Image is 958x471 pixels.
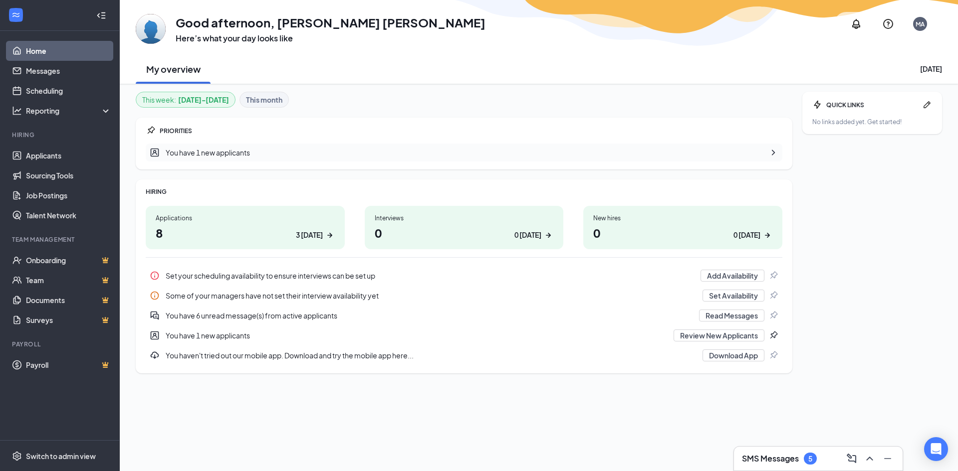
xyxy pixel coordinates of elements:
[733,230,760,240] div: 0 [DATE]
[166,330,668,340] div: You have 1 new applicants
[12,106,22,116] svg: Analysis
[296,230,323,240] div: 3 [DATE]
[742,453,799,464] h3: SMS Messages
[375,224,554,241] h1: 0
[146,306,782,325] a: DoubleChatActiveYou have 6 unread message(s) from active applicantsRead MessagesPin
[768,311,778,320] svg: Pin
[146,126,156,136] svg: Pin
[882,453,894,465] svg: Minimize
[11,10,21,20] svg: WorkstreamLogo
[916,20,925,28] div: MA
[826,101,918,109] div: QUICK LINKS
[150,330,160,340] svg: UserEntity
[146,144,782,161] a: UserEntityYou have 1 new applicantsChevronRight
[26,310,111,330] a: SurveysCrown
[166,350,697,360] div: You haven't tried out our mobile app. Download and try the mobile app here...
[166,148,762,157] div: You have 1 new applicants
[812,100,822,110] svg: Bolt
[166,291,697,301] div: Some of your managers have not set their interview availability yet
[365,206,564,249] a: Interviews00 [DATE]ArrowRight
[703,349,764,361] button: Download App
[150,271,160,281] svg: Info
[879,451,895,467] button: Minimize
[864,453,876,465] svg: ChevronUp
[142,94,229,105] div: This week :
[146,306,782,325] div: You have 6 unread message(s) from active applicants
[699,310,764,321] button: Read Messages
[146,144,782,161] div: You have 1 new applicants
[768,148,778,157] svg: ChevronRight
[146,266,782,286] a: InfoSet your scheduling availability to ensure interviews can be set upAdd AvailabilityPin
[583,206,782,249] a: New hires00 [DATE]ArrowRight
[176,14,485,31] h1: Good afternoon, [PERSON_NAME] [PERSON_NAME]
[26,355,111,375] a: PayrollCrown
[593,214,772,222] div: New hires
[12,451,22,461] svg: Settings
[156,224,335,241] h1: 8
[762,230,772,240] svg: ArrowRight
[768,271,778,281] svg: Pin
[26,165,111,185] a: Sourcing Tools
[768,291,778,301] svg: Pin
[325,230,335,240] svg: ArrowRight
[26,451,96,461] div: Switch to admin view
[26,185,111,205] a: Job Postings
[176,33,485,44] h3: Here’s what your day looks like
[12,235,109,244] div: Team Management
[12,340,109,348] div: Payroll
[178,94,229,105] b: [DATE] - [DATE]
[146,266,782,286] div: Set your scheduling availability to ensure interviews can be set up
[701,270,764,282] button: Add Availability
[146,206,345,249] a: Applications83 [DATE]ArrowRight
[846,453,858,465] svg: ComposeMessage
[12,131,109,139] div: Hiring
[146,286,782,306] a: InfoSome of your managers have not set their interview availability yetSet AvailabilityPin
[674,329,764,341] button: Review New Applicants
[593,224,772,241] h1: 0
[156,214,335,222] div: Applications
[843,451,859,467] button: ComposeMessage
[150,350,160,360] svg: Download
[96,10,106,20] svg: Collapse
[146,325,782,345] a: UserEntityYou have 1 new applicantsReview New ApplicantsPin
[246,94,282,105] b: This month
[166,311,693,320] div: You have 6 unread message(s) from active applicants
[150,148,160,157] svg: UserEntity
[920,64,942,74] div: [DATE]
[850,18,862,30] svg: Notifications
[146,286,782,306] div: Some of your managers have not set their interview availability yet
[26,146,111,165] a: Applicants
[924,437,948,461] div: Open Intercom Messenger
[543,230,553,240] svg: ArrowRight
[150,291,160,301] svg: Info
[882,18,894,30] svg: QuestionInfo
[160,127,782,135] div: PRIORITIES
[375,214,554,222] div: Interviews
[514,230,541,240] div: 0 [DATE]
[768,350,778,360] svg: Pin
[146,345,782,365] a: DownloadYou haven't tried out our mobile app. Download and try the mobile app here...Download AppPin
[861,451,877,467] button: ChevronUp
[146,345,782,365] div: You haven't tried out our mobile app. Download and try the mobile app here...
[812,118,932,126] div: No links added yet. Get started!
[26,61,111,81] a: Messages
[26,205,111,225] a: Talent Network
[146,63,201,75] h2: My overview
[768,330,778,340] svg: Pin
[26,41,111,61] a: Home
[26,81,111,101] a: Scheduling
[146,325,782,345] div: You have 1 new applicants
[703,290,764,302] button: Set Availability
[808,455,812,463] div: 5
[136,14,166,44] img: Megan Anne Pisciotta
[166,271,695,281] div: Set your scheduling availability to ensure interviews can be set up
[26,106,112,116] div: Reporting
[26,250,111,270] a: OnboardingCrown
[26,270,111,290] a: TeamCrown
[146,187,782,196] div: HIRING
[922,100,932,110] svg: Pen
[26,290,111,310] a: DocumentsCrown
[150,311,160,320] svg: DoubleChatActive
